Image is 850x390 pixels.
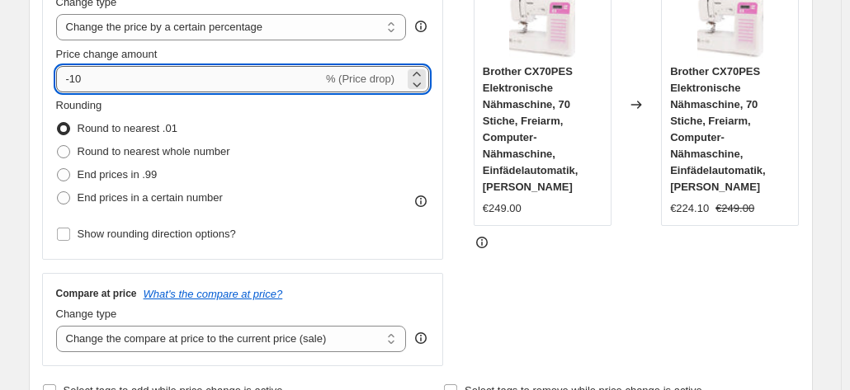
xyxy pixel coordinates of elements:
span: Brother CX70PES Elektronische Nähmaschine, 70 Stiche, Freiarm, Computer-Nähmaschine, Einfädelauto... [483,65,578,193]
input: -15 [56,66,323,92]
strike: €249.00 [715,200,754,217]
span: Show rounding direction options? [78,228,236,240]
h3: Compare at price [56,287,137,300]
div: €224.10 [670,200,709,217]
div: €249.00 [483,200,522,217]
span: % (Price drop) [326,73,394,85]
div: help [413,330,429,346]
div: help [413,18,429,35]
span: End prices in a certain number [78,191,223,204]
span: Change type [56,308,117,320]
button: What's the compare at price? [144,288,283,300]
span: Brother CX70PES Elektronische Nähmaschine, 70 Stiche, Freiarm, Computer-Nähmaschine, Einfädelauto... [670,65,766,193]
span: Price change amount [56,48,158,60]
span: End prices in .99 [78,168,158,181]
span: Round to nearest whole number [78,145,230,157]
span: Rounding [56,99,102,111]
span: Round to nearest .01 [78,122,177,134]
